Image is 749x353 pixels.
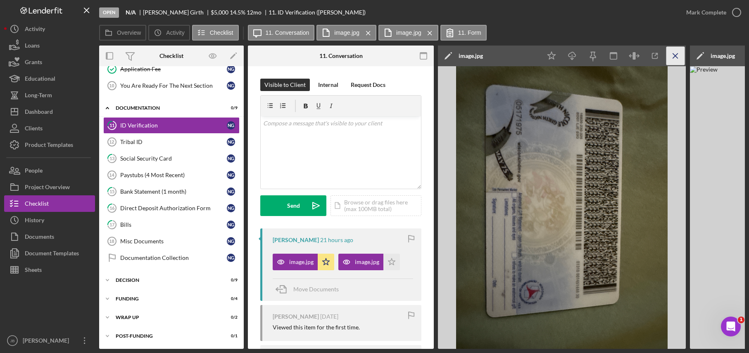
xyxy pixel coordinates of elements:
[109,239,114,244] tspan: 18
[227,121,235,130] div: N G
[159,53,183,59] div: Checklist
[120,172,227,178] div: Paystubs (4 Most Recent)
[4,54,95,70] button: Grants
[227,138,235,146] div: N G
[103,200,240,216] a: 16Direct Deposit Authorization FormNG
[109,156,114,161] tspan: 13
[227,221,235,229] div: N G
[210,29,233,36] label: Checklist
[227,154,235,163] div: N G
[25,103,53,122] div: Dashboard
[117,29,141,36] label: Overview
[273,324,360,331] div: Viewed this item for the first time.
[458,29,481,36] label: 11. Form
[103,216,240,233] a: 17BillsNG
[247,9,262,16] div: 12 mo
[223,315,238,320] div: 0 / 2
[25,262,42,280] div: Sheets
[103,167,240,183] a: 14Paystubs (4 Most Recent)NG
[25,37,40,56] div: Loans
[4,228,95,245] a: Documents
[318,79,338,91] div: Internal
[103,77,240,94] a: 10You Are Ready For The Next SectionNG
[166,29,184,36] label: Activity
[227,187,235,196] div: N G
[269,9,366,16] div: 11. ID Verification ([PERSON_NAME])
[99,25,146,41] button: Overview
[459,53,483,59] div: image.jpg
[316,25,376,41] button: image.jpg
[109,189,114,194] tspan: 15
[25,120,43,139] div: Clients
[4,212,95,228] button: History
[4,179,95,195] a: Project Overview
[103,183,240,200] a: 15Bank Statement (1 month)NG
[289,259,314,265] div: image.jpg
[120,82,227,89] div: You Are Ready For The Next Section
[109,173,114,178] tspan: 14
[120,66,227,72] div: Application Fee
[4,37,95,54] button: Loans
[103,134,240,150] a: 12Tribal IDNG
[25,245,79,264] div: Document Templates
[148,25,190,41] button: Activity
[4,103,95,120] button: Dashboard
[25,228,54,247] div: Documents
[103,61,240,77] a: Application FeeNG
[109,122,114,128] tspan: 11
[227,237,235,245] div: N G
[223,334,238,339] div: 0 / 1
[248,25,315,41] button: 11. Conversation
[273,279,347,300] button: Move Documents
[686,4,726,21] div: Mark Complete
[109,83,114,88] tspan: 10
[4,245,95,262] button: Document Templates
[109,222,115,227] tspan: 17
[227,204,235,212] div: N G
[4,162,95,179] a: People
[4,262,95,278] button: Sheets
[103,117,240,134] a: 11ID VerificationNG
[120,221,227,228] div: Bills
[4,195,95,212] a: Checklist
[347,79,390,91] button: Request Docs
[4,70,95,87] a: Educational
[116,278,217,283] div: Decision
[227,65,235,73] div: N G
[273,237,319,243] div: [PERSON_NAME]
[721,317,741,336] iframe: Intercom live chat
[319,53,363,59] div: 11. Conversation
[103,150,240,167] a: 13Social Security CardNG
[320,237,353,243] time: 2025-10-14 22:46
[99,7,119,18] div: Open
[334,29,359,36] label: image.jpg
[103,250,240,266] a: Documentation CollectionNG
[4,332,95,349] button: JB[PERSON_NAME]
[120,188,227,195] div: Bank Statement (1 month)
[264,79,306,91] div: Visible to Client
[25,195,49,214] div: Checklist
[738,317,744,323] span: 1
[4,137,95,153] button: Product Templates
[21,332,74,351] div: [PERSON_NAME]
[355,259,379,265] div: image.jpg
[273,313,319,320] div: [PERSON_NAME]
[116,334,217,339] div: Post-Funding
[4,21,95,37] a: Activity
[109,205,115,211] tspan: 16
[260,79,310,91] button: Visible to Client
[143,9,211,16] div: [PERSON_NAME] Girth
[273,254,334,270] button: image.jpg
[351,79,385,91] div: Request Docs
[711,53,735,59] div: image.jpg
[338,254,400,270] button: image.jpg
[396,29,421,36] label: image.jpg
[25,137,73,155] div: Product Templates
[25,54,42,72] div: Grants
[223,278,238,283] div: 0 / 9
[120,238,227,245] div: Misc Documents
